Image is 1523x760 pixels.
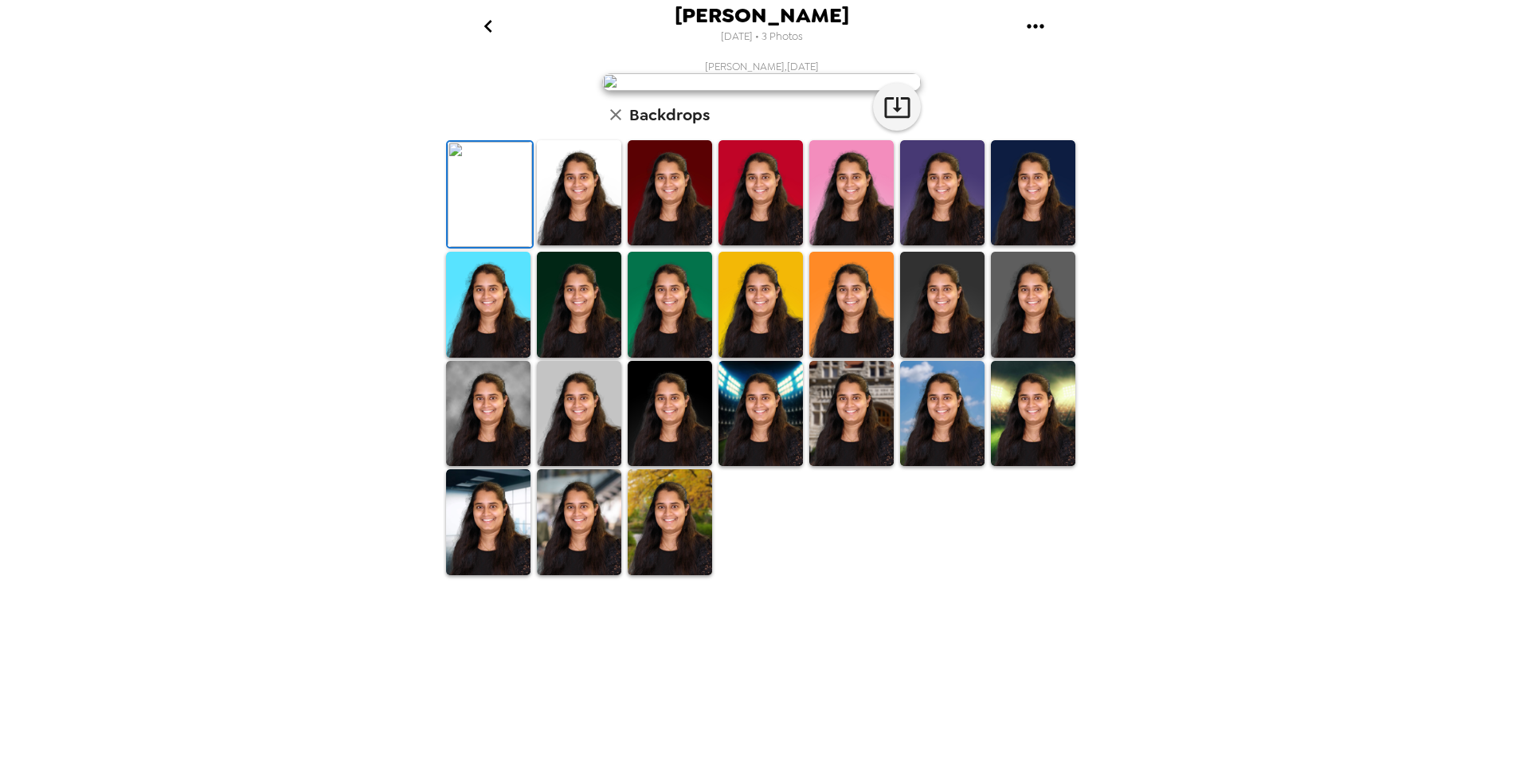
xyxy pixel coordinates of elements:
h6: Backdrops [629,102,710,127]
span: [DATE] • 3 Photos [721,26,803,48]
span: [PERSON_NAME] [675,5,849,26]
img: user [602,73,921,91]
img: Original [448,142,532,247]
span: [PERSON_NAME] , [DATE] [705,60,819,73]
